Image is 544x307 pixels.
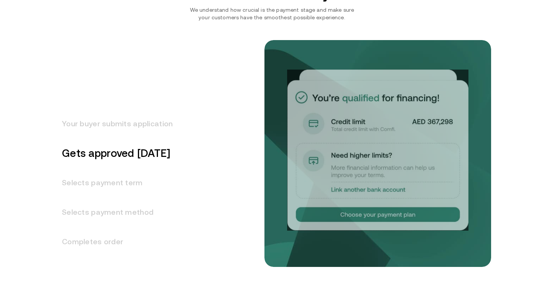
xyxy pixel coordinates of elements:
h3: Your buyer submits application [53,109,173,138]
h3: Selects payment term [53,168,173,197]
h3: Completes order [53,227,173,256]
img: Gets approved in 1 day [287,70,468,230]
h3: Selects payment method [53,197,173,227]
h3: Gets approved [DATE] [53,138,173,168]
p: We understand how crucial is the payment stage and make sure your customers have the smoothest po... [186,6,358,21]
